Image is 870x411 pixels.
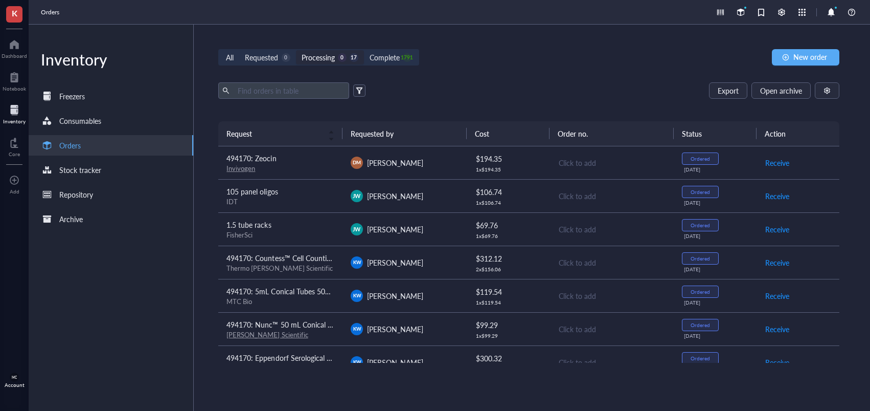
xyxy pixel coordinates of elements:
[29,111,193,131] a: Consumables
[684,233,748,239] div: [DATE]
[29,184,193,205] a: Repository
[226,186,278,197] span: 105 panel oligos
[367,357,423,367] span: [PERSON_NAME]
[226,52,234,63] div: All
[353,326,361,333] span: KW
[353,159,361,166] span: DM
[476,266,541,272] div: 2 x $ 156.06
[226,220,271,230] span: 1.5 tube racks
[338,53,347,62] div: 0
[367,324,423,334] span: [PERSON_NAME]
[367,257,423,268] span: [PERSON_NAME]
[9,151,20,157] div: Core
[476,200,541,206] div: 1 x $ 106.74
[684,333,748,339] div: [DATE]
[684,200,748,206] div: [DATE]
[353,259,361,266] span: KW
[226,264,334,273] div: Thermo [PERSON_NAME] Scientific
[550,312,674,345] td: Click to add
[550,146,674,180] td: Click to add
[765,190,789,202] span: Receive
[2,36,27,59] a: Dashboard
[476,299,541,306] div: 1 x $ 119.54
[3,69,26,92] a: Notebook
[59,189,93,200] div: Repository
[226,286,340,296] span: 494170: 5mL Conical Tubes 500/CS
[226,163,255,173] a: Invivogen
[476,233,541,239] div: 1 x $ 69.76
[559,257,666,268] div: Click to add
[476,220,541,231] div: $ 69.76
[367,224,423,234] span: [PERSON_NAME]
[41,7,61,17] a: Orders
[282,53,290,62] div: 0
[367,291,423,301] span: [PERSON_NAME]
[218,49,419,66] div: segmented control
[691,322,710,328] div: Ordered
[674,121,757,146] th: Status
[29,49,193,70] div: Inventory
[367,158,423,168] span: [PERSON_NAME]
[218,121,342,146] th: Request
[353,359,361,366] span: KW
[559,157,666,168] div: Click to add
[691,355,710,361] div: Ordered
[476,319,541,331] div: $ 99.29
[403,53,411,62] div: 1791
[765,157,789,168] span: Receive
[691,189,710,195] div: Ordered
[370,52,400,63] div: Complete
[59,140,81,151] div: Orders
[59,213,83,225] div: Archive
[226,153,276,163] span: 494170: Zeocin
[3,102,26,124] a: Inventory
[476,166,541,172] div: 1 x $ 194.35
[59,91,85,102] div: Freezers
[29,86,193,106] a: Freezers
[765,224,789,235] span: Receive
[2,53,27,59] div: Dashboard
[476,286,541,297] div: $ 119.54
[718,86,739,95] span: Export
[684,299,748,306] div: [DATE]
[765,354,790,371] button: Receive
[765,221,790,237] button: Receive
[3,118,26,124] div: Inventory
[760,86,802,95] span: Open archive
[765,155,790,171] button: Receive
[476,153,541,164] div: $ 194.35
[226,297,334,306] div: MTC Bio
[691,222,710,228] div: Ordered
[765,288,790,304] button: Receive
[684,266,748,272] div: [DATE]
[226,353,417,363] span: 494170: Eppendorf Serological Pipettes (10mL), Case of 400
[559,323,666,335] div: Click to add
[59,164,101,176] div: Stock tracker
[550,345,674,379] td: Click to add
[793,53,827,61] span: New order
[765,254,790,271] button: Receive
[245,52,278,63] div: Requested
[226,253,384,263] span: 494170: Countess™ Cell Counting Chamber Slides
[226,128,322,139] span: Request
[559,290,666,301] div: Click to add
[226,330,308,339] a: [PERSON_NAME] Scientific
[691,255,710,262] div: Ordered
[367,191,423,201] span: [PERSON_NAME]
[772,49,839,66] button: New order
[5,382,25,388] div: Account
[226,319,477,330] span: 494170: Nunc™ 50 mL Conical Polypropylene Centrifuge Tubes, Sterile, Racked
[234,83,345,98] input: Find orders in table
[709,82,747,99] button: Export
[350,53,358,62] div: 17
[3,85,26,92] div: Notebook
[10,188,19,194] div: Add
[353,292,361,299] span: KW
[550,246,674,279] td: Click to add
[765,357,789,368] span: Receive
[691,156,710,162] div: Ordered
[12,7,17,19] span: K
[12,375,17,379] span: MC
[684,166,748,172] div: [DATE]
[467,121,550,146] th: Cost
